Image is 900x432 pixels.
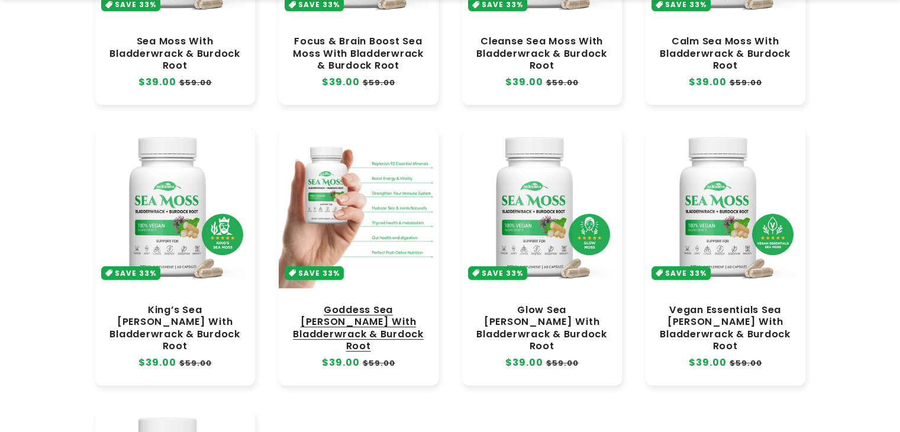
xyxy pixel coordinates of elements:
a: Focus & Brain Boost Sea Moss With Bladderwrack & Burdock Root [291,36,427,71]
a: King’s Sea [PERSON_NAME] With Bladderwrack & Burdock Root [107,304,243,352]
a: Calm Sea Moss With Bladderwrack & Burdock Root [657,36,793,71]
a: Goddess Sea [PERSON_NAME] With Bladderwrack & Burdock Root [291,304,427,352]
a: Glow Sea [PERSON_NAME] With Bladderwrack & Burdock Root [474,304,610,352]
a: Cleanse Sea Moss With Bladderwrack & Burdock Root [474,36,610,71]
a: Vegan Essentials Sea [PERSON_NAME] With Bladderwrack & Burdock Root [657,304,793,352]
a: Sea Moss With Bladderwrack & Burdock Root [107,36,243,71]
